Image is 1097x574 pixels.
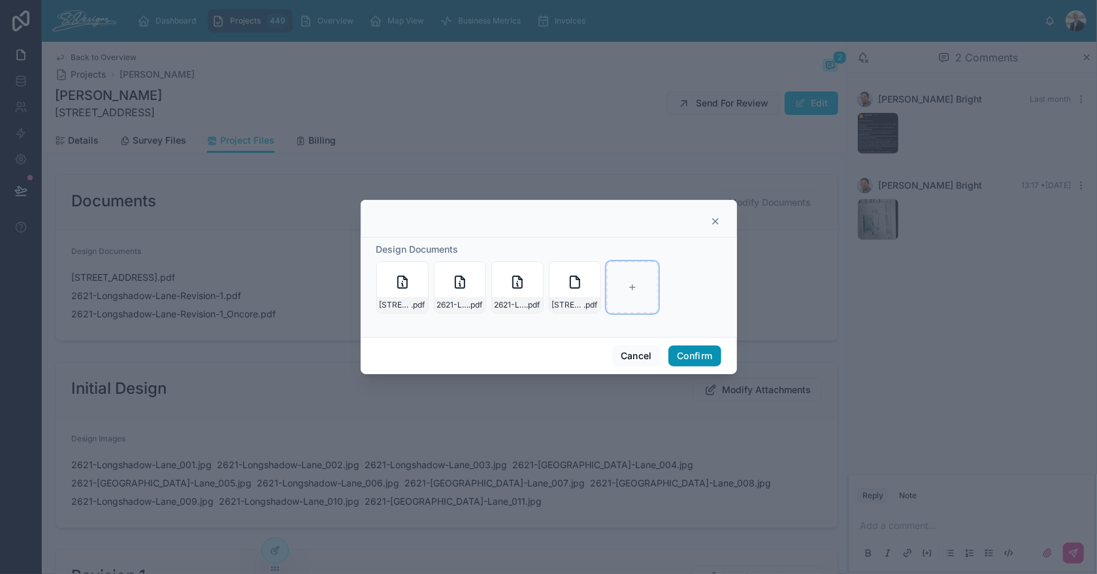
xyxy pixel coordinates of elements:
span: 2621-Longshadow-Lane-Revision-1 [437,300,469,310]
span: [STREET_ADDRESS] [380,300,412,310]
span: .pdf [584,300,598,310]
span: .pdf [412,300,425,310]
span: .pdf [469,300,483,310]
button: Cancel [612,345,661,366]
span: Design Documents [376,244,459,255]
span: [STREET_ADDRESS] [552,300,584,310]
span: 2621-Longshadow-Lane-Revision-1_Oncore [495,300,527,310]
button: Confirm [668,345,721,366]
span: .pdf [527,300,540,310]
